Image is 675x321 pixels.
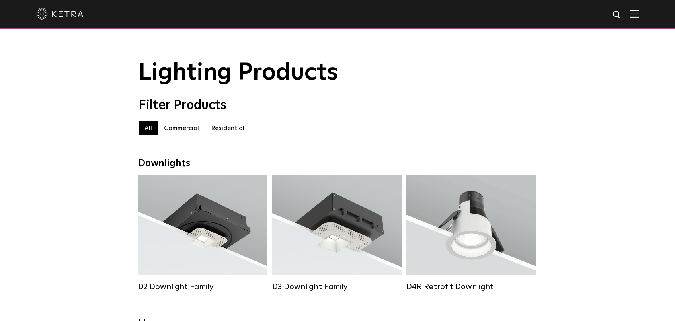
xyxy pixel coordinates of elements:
div: D2 Downlight Family [138,282,267,292]
label: Commercial [158,121,205,135]
div: D4R Retrofit Downlight [406,282,536,292]
label: Residential [205,121,250,135]
a: D3 Downlight Family Lumen Output:700 / 900 / 1100Colors:White / Black / Silver / Bronze / Paintab... [272,175,402,292]
a: D2 Downlight Family Lumen Output:1200Colors:White / Black / Gloss Black / Silver / Bronze / Silve... [138,175,267,292]
img: search icon [612,10,622,20]
span: Lighting Products [139,61,338,85]
div: Downlights [139,158,536,169]
div: Filter Products [139,98,536,113]
img: Hamburger%20Nav.svg [630,10,639,18]
a: D4R Retrofit Downlight Lumen Output:800Colors:White / BlackBeam Angles:15° / 25° / 40° / 60°Watta... [406,175,536,292]
label: All [139,121,158,135]
img: ketra-logo-2019-white [36,8,84,20]
div: D3 Downlight Family [272,282,402,292]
